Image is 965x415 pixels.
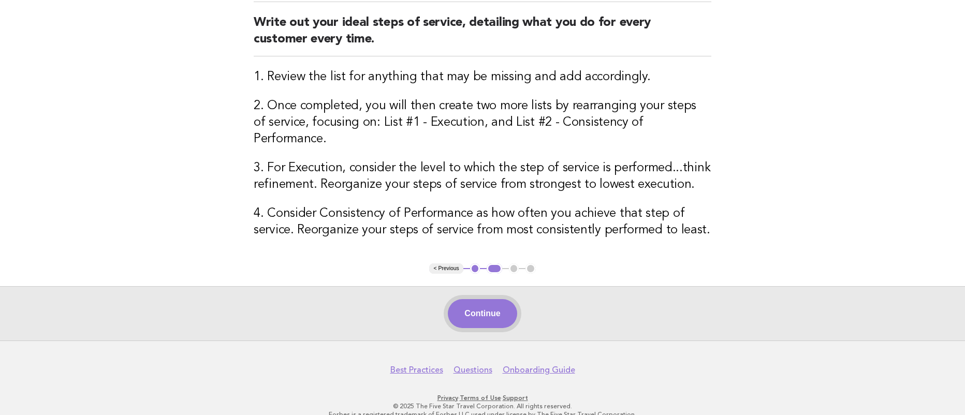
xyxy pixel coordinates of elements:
p: © 2025 The Five Star Travel Corporation. All rights reserved. [166,402,799,410]
h3: 2. Once completed, you will then create two more lists by rearranging your steps of service, focu... [254,98,711,147]
a: Onboarding Guide [503,365,575,375]
button: Continue [448,299,517,328]
a: Questions [454,365,492,375]
h3: 4. Consider Consistency of Performance as how often you achieve that step of service. Reorganize ... [254,205,711,239]
button: 1 [470,263,480,274]
button: < Previous [429,263,463,274]
a: Privacy [437,394,458,402]
h2: Write out your ideal steps of service, detailing what you do for every customer every time. [254,14,711,56]
a: Best Practices [390,365,443,375]
button: 2 [487,263,502,274]
p: · · [166,394,799,402]
h3: 1. Review the list for anything that may be missing and add accordingly. [254,69,711,85]
h3: 3. For Execution, consider the level to which the step of service is performed...think refinement... [254,160,711,193]
a: Terms of Use [460,394,501,402]
a: Support [503,394,528,402]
